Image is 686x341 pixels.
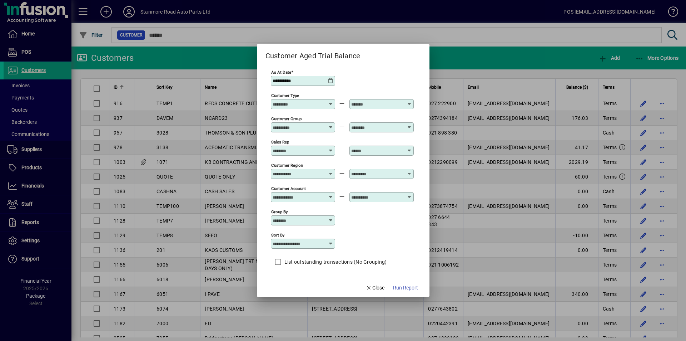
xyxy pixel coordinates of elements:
[271,140,289,145] mat-label: Sales Rep
[271,233,284,238] mat-label: Sort by
[271,116,302,121] mat-label: Customer Group
[257,44,369,62] h2: Customer Aged Trial Balance
[363,281,387,294] button: Close
[271,70,291,75] mat-label: As at Date
[393,284,418,292] span: Run Report
[271,209,288,214] mat-label: Group by
[271,163,303,168] mat-label: Customer Region
[283,258,387,266] label: List outstanding transactions (No Grouping)
[390,281,421,294] button: Run Report
[271,93,299,98] mat-label: Customer Type
[271,186,306,191] mat-label: Customer Account
[366,284,384,292] span: Close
